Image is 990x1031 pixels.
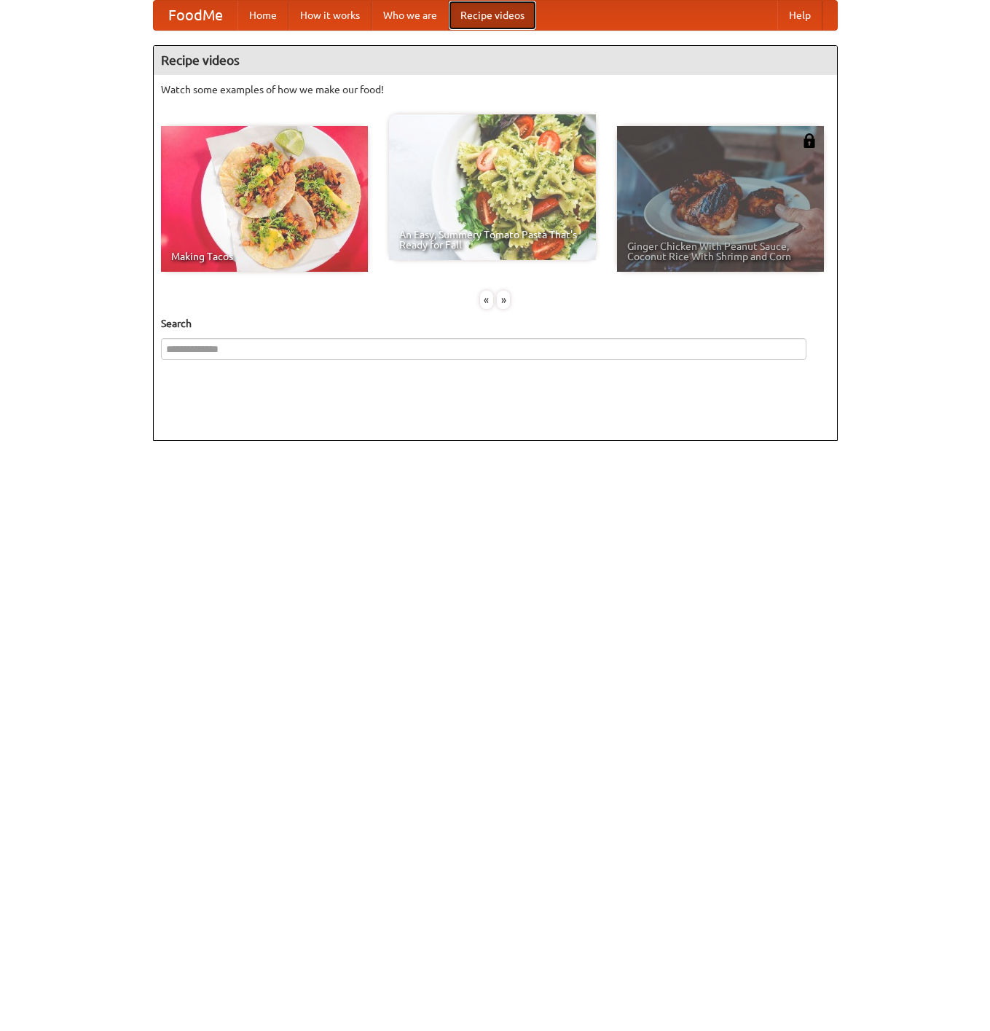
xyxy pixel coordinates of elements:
h4: Recipe videos [154,46,837,75]
span: An Easy, Summery Tomato Pasta That's Ready for Fall [399,230,586,250]
span: Making Tacos [171,251,358,262]
h5: Search [161,316,830,331]
img: 483408.png [802,133,817,148]
a: Help [777,1,822,30]
a: Making Tacos [161,126,368,272]
p: Watch some examples of how we make our food! [161,82,830,97]
a: Who we are [372,1,449,30]
a: Home [237,1,288,30]
a: FoodMe [154,1,237,30]
div: » [497,291,510,309]
a: Recipe videos [449,1,536,30]
a: An Easy, Summery Tomato Pasta That's Ready for Fall [389,114,596,260]
div: « [480,291,493,309]
a: How it works [288,1,372,30]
